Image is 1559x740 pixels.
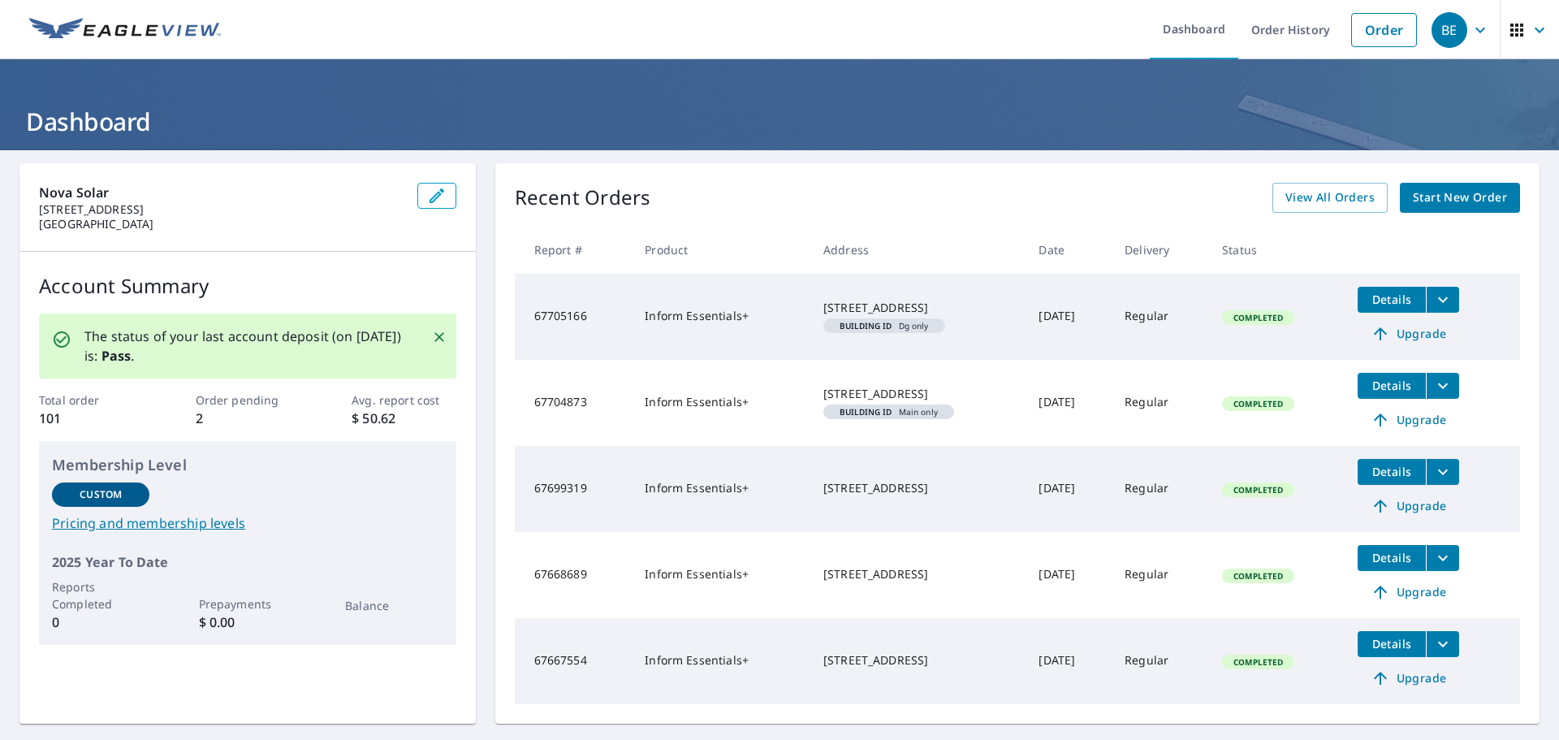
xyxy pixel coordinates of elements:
[1351,13,1417,47] a: Order
[52,612,149,632] p: 0
[515,532,633,618] td: 67668689
[1367,378,1416,393] span: Details
[1426,373,1459,399] button: filesDropdownBtn-67704873
[1285,188,1375,208] span: View All Orders
[1026,226,1112,274] th: Date
[196,409,300,428] p: 2
[352,392,456,409] p: Avg. report cost
[1367,410,1449,430] span: Upgrade
[1426,545,1459,571] button: filesDropdownBtn-67668689
[1026,532,1112,618] td: [DATE]
[515,274,633,360] td: 67705166
[101,347,132,365] b: Pass
[1358,579,1459,605] a: Upgrade
[1112,532,1209,618] td: Regular
[39,392,143,409] p: Total order
[39,271,456,301] p: Account Summary
[515,226,633,274] th: Report #
[1224,570,1293,582] span: Completed
[632,360,810,446] td: Inform Essentials+
[29,18,221,42] img: EV Logo
[1358,321,1459,347] a: Upgrade
[515,360,633,446] td: 67704873
[840,322,892,330] em: Building ID
[84,327,412,366] p: The status of your last account deposit (on [DATE]) is: .
[823,566,1013,582] div: [STREET_ADDRESS]
[1358,373,1426,399] button: detailsBtn-67704873
[345,597,443,614] p: Balance
[1367,669,1449,688] span: Upgrade
[1358,407,1459,433] a: Upgrade
[352,409,456,428] p: $ 50.62
[1358,545,1426,571] button: detailsBtn-67668689
[1367,582,1449,602] span: Upgrade
[1426,459,1459,485] button: filesDropdownBtn-67699319
[1367,496,1449,516] span: Upgrade
[1432,12,1467,48] div: BE
[632,446,810,532] td: Inform Essentials+
[1367,464,1416,479] span: Details
[1224,312,1293,323] span: Completed
[515,446,633,532] td: 67699319
[39,409,143,428] p: 101
[19,105,1540,138] h1: Dashboard
[1112,274,1209,360] td: Regular
[1358,287,1426,313] button: detailsBtn-67705166
[429,327,450,348] button: Close
[1112,446,1209,532] td: Regular
[1426,287,1459,313] button: filesDropdownBtn-67705166
[1026,446,1112,532] td: [DATE]
[632,618,810,704] td: Inform Essentials+
[1224,656,1293,668] span: Completed
[823,300,1013,316] div: [STREET_ADDRESS]
[1224,484,1293,495] span: Completed
[52,454,443,476] p: Membership Level
[823,480,1013,496] div: [STREET_ADDRESS]
[199,595,296,612] p: Prepayments
[1413,188,1507,208] span: Start New Order
[1358,665,1459,691] a: Upgrade
[632,226,810,274] th: Product
[1367,324,1449,344] span: Upgrade
[199,612,296,632] p: $ 0.00
[1272,183,1388,213] a: View All Orders
[1358,493,1459,519] a: Upgrade
[1367,636,1416,651] span: Details
[1112,360,1209,446] td: Regular
[810,226,1026,274] th: Address
[1026,360,1112,446] td: [DATE]
[52,578,149,612] p: Reports Completed
[1224,398,1293,409] span: Completed
[515,183,651,213] p: Recent Orders
[80,487,122,502] p: Custom
[1358,459,1426,485] button: detailsBtn-67699319
[1112,618,1209,704] td: Regular
[39,202,404,217] p: [STREET_ADDRESS]
[1367,292,1416,307] span: Details
[830,408,948,416] span: Main only
[1112,226,1209,274] th: Delivery
[1209,226,1345,274] th: Status
[1367,550,1416,565] span: Details
[823,386,1013,402] div: [STREET_ADDRESS]
[39,217,404,232] p: [GEOGRAPHIC_DATA]
[840,408,892,416] em: Building ID
[1358,631,1426,657] button: detailsBtn-67667554
[39,183,404,202] p: Nova Solar
[1400,183,1520,213] a: Start New Order
[52,513,443,533] a: Pricing and membership levels
[823,652,1013,669] div: [STREET_ADDRESS]
[1026,274,1112,360] td: [DATE]
[515,618,633,704] td: 67667554
[1426,631,1459,657] button: filesDropdownBtn-67667554
[632,532,810,618] td: Inform Essentials+
[830,322,939,330] span: Dg only
[1026,618,1112,704] td: [DATE]
[632,274,810,360] td: Inform Essentials+
[196,392,300,409] p: Order pending
[52,552,443,572] p: 2025 Year To Date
